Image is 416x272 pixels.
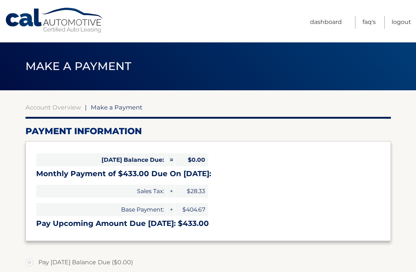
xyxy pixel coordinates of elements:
[175,203,208,216] span: $404.67
[36,219,380,228] h3: Pay Upcoming Amount Due [DATE]: $433.00
[36,203,167,216] span: Base Payment:
[175,185,208,198] span: $28.33
[25,104,81,111] a: Account Overview
[36,185,167,198] span: Sales Tax:
[167,185,175,198] span: +
[167,203,175,216] span: +
[5,7,104,34] a: Cal Automotive
[25,59,131,73] span: Make a Payment
[392,16,411,29] a: Logout
[175,153,208,166] span: $0.00
[167,153,175,166] span: =
[25,255,391,270] label: Pay [DATE] Balance Due ($0.00)
[25,126,391,137] h2: Payment Information
[36,153,167,166] span: [DATE] Balance Due:
[91,104,142,111] span: Make a Payment
[310,16,342,29] a: Dashboard
[36,169,380,178] h3: Monthly Payment of $433.00 Due On [DATE]:
[85,104,87,111] span: |
[362,16,376,29] a: FAQ's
